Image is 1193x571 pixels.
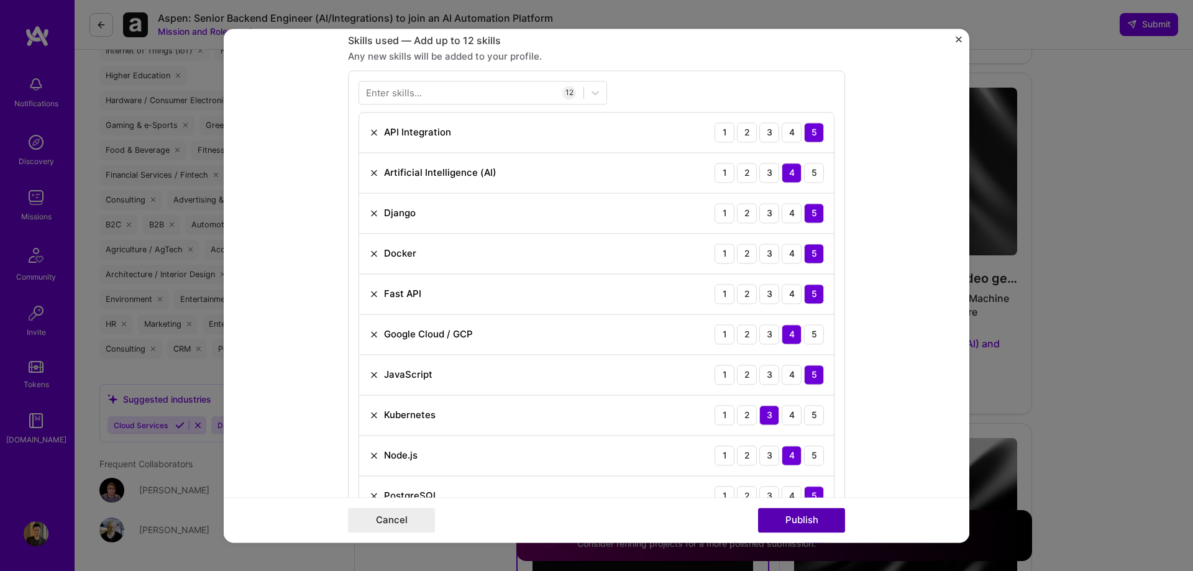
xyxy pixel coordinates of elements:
[759,244,779,263] div: 3
[737,244,757,263] div: 2
[369,208,379,218] img: Remove
[759,486,779,506] div: 3
[715,244,734,263] div: 1
[369,410,379,420] img: Remove
[782,324,802,344] div: 4
[715,163,734,183] div: 1
[715,284,734,304] div: 1
[782,445,802,465] div: 4
[804,405,824,425] div: 5
[737,365,757,385] div: 2
[759,122,779,142] div: 3
[369,289,379,299] img: Remove
[737,486,757,506] div: 2
[369,168,379,178] img: Remove
[782,163,802,183] div: 4
[737,445,757,465] div: 2
[759,445,779,465] div: 3
[804,445,824,465] div: 5
[384,449,418,462] div: Node.js
[384,327,473,340] div: Google Cloud / GCP
[804,203,824,223] div: 5
[348,50,845,63] div: Any new skills will be added to your profile.
[737,203,757,223] div: 2
[384,166,496,179] div: Artificial Intelligence (AI)
[782,365,802,385] div: 4
[737,163,757,183] div: 2
[384,206,416,219] div: Django
[369,491,379,501] img: Remove
[348,34,845,47] div: Skills used — Add up to 12 skills
[715,486,734,506] div: 1
[737,284,757,304] div: 2
[804,365,824,385] div: 5
[782,122,802,142] div: 4
[804,163,824,183] div: 5
[366,86,422,99] div: Enter skills...
[715,405,734,425] div: 1
[384,408,436,421] div: Kubernetes
[737,324,757,344] div: 2
[782,244,802,263] div: 4
[715,445,734,465] div: 1
[759,203,779,223] div: 3
[369,127,379,137] img: Remove
[384,489,438,502] div: PostgreSQL
[759,405,779,425] div: 3
[384,287,421,300] div: Fast API
[737,405,757,425] div: 2
[715,324,734,344] div: 1
[348,508,435,532] button: Cancel
[804,122,824,142] div: 5
[369,329,379,339] img: Remove
[759,365,779,385] div: 3
[715,122,734,142] div: 1
[759,163,779,183] div: 3
[384,126,451,139] div: API Integration
[384,368,432,381] div: JavaScript
[804,324,824,344] div: 5
[804,284,824,304] div: 5
[782,405,802,425] div: 4
[804,486,824,506] div: 5
[804,244,824,263] div: 5
[737,122,757,142] div: 2
[369,249,379,258] img: Remove
[715,203,734,223] div: 1
[715,365,734,385] div: 1
[384,247,416,260] div: Docker
[956,36,962,49] button: Close
[782,486,802,506] div: 4
[562,86,576,99] div: 12
[369,450,379,460] img: Remove
[758,508,845,532] button: Publish
[759,284,779,304] div: 3
[782,284,802,304] div: 4
[369,370,379,380] img: Remove
[782,203,802,223] div: 4
[759,324,779,344] div: 3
